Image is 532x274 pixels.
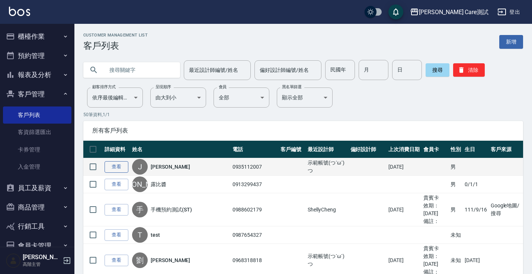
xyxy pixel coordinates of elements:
a: 客戶列表 [3,106,71,124]
button: 商品管理 [3,198,71,217]
th: 最近設計師 [306,141,348,158]
button: 行銷工具 [3,217,71,236]
ul: 備註： [423,217,447,225]
div: 手 [132,202,148,217]
td: 0988602179 [231,193,279,226]
ul: 貴賓卡 [423,194,447,202]
td: 未知 [449,226,463,244]
span: 所有客戶列表 [92,127,514,134]
h2: Customer Management List [83,33,148,38]
input: 搜尋關鍵字 [104,60,174,80]
button: 預約管理 [3,46,71,66]
th: 詳細資料 [103,141,130,158]
a: [PERSON_NAME] [151,163,190,171]
label: 呈現順序 [156,84,171,90]
label: 顧客排序方式 [92,84,116,90]
ul: 效期： [DATE] [423,202,447,217]
button: 搜尋 [426,63,449,77]
div: 依序最後編輯時間 [87,87,143,108]
th: 會員卡 [422,141,449,158]
p: 50 筆資料, 1 / 1 [83,111,523,118]
td: 0/1/1 [463,176,489,193]
th: 電話 [231,141,279,158]
td: ShellyCheng [306,193,348,226]
th: 姓名 [130,141,231,158]
button: 會員卡管理 [3,236,71,255]
a: 客資篩選匯出 [3,124,71,141]
div: [PERSON_NAME] [132,176,148,192]
td: [DATE] [387,193,422,226]
button: 登出 [494,5,523,19]
ul: 貴賓卡 [423,245,447,252]
button: 客戶管理 [3,85,71,104]
a: [PERSON_NAME] [151,257,190,264]
img: Person [6,253,21,268]
button: 清除 [453,63,485,77]
a: 查看 [105,161,128,173]
th: 性別 [449,141,463,158]
a: 查看 [105,229,128,241]
th: 客戶編號 [279,141,306,158]
div: [PERSON_NAME] Care測試 [419,7,488,17]
button: save [388,4,403,19]
th: 客戶來源 [489,141,523,158]
th: 生日 [463,141,489,158]
a: 卡券管理 [3,141,71,158]
td: 示範帳號(つ´ω`)つ [306,158,348,176]
th: 偏好設計師 [349,141,387,158]
button: 報表及分析 [3,65,71,85]
td: 111/9/16 [463,193,489,226]
h3: 客戶列表 [83,41,148,51]
button: 員工及薪資 [3,178,71,198]
td: 男 [449,193,463,226]
div: T [132,227,148,243]
img: Logo [9,7,30,16]
a: 露比醬 [151,181,166,188]
button: [PERSON_NAME] Care測試 [407,4,491,20]
td: 0913299437 [231,176,279,193]
div: 劉 [132,252,148,268]
a: 查看 [105,255,128,266]
td: 男 [449,176,463,193]
p: 高階主管 [23,261,61,268]
td: 0987654327 [231,226,279,244]
a: 查看 [105,179,128,190]
div: 顯示全部 [277,87,333,108]
td: [DATE] [387,158,422,176]
a: 新增 [499,35,523,49]
button: 櫃檯作業 [3,27,71,46]
div: 由大到小 [150,87,206,108]
label: 會員 [219,84,227,90]
h5: [PERSON_NAME] [23,254,61,261]
a: 入金管理 [3,158,71,175]
ul: 效期： [DATE] [423,252,447,268]
div: 全部 [214,87,269,108]
a: 手機預約測試(ST) [151,206,192,213]
label: 黑名單篩選 [282,84,301,90]
td: 0935112007 [231,158,279,176]
div: J [132,159,148,175]
td: Google地圖/搜尋 [489,193,523,226]
a: test [151,231,160,239]
a: 查看 [105,204,128,216]
td: 男 [449,158,463,176]
th: 上次消費日期 [387,141,422,158]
